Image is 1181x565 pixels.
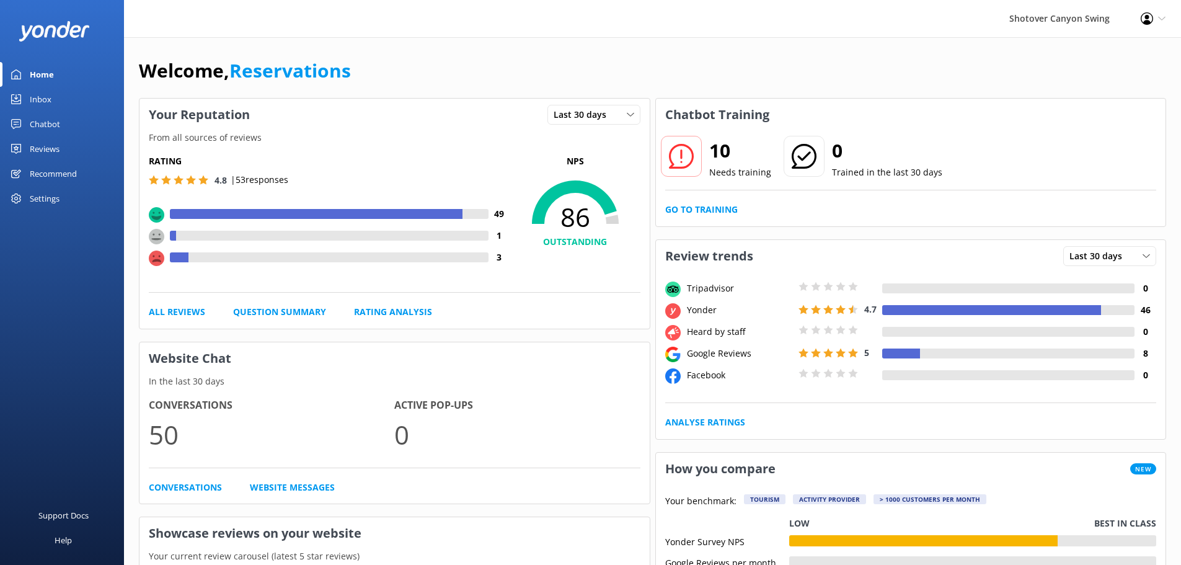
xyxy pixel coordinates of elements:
[1069,249,1130,263] span: Last 30 days
[55,528,72,553] div: Help
[864,347,869,358] span: 5
[394,398,640,414] h4: Active Pop-ups
[149,154,510,168] h5: Rating
[231,173,288,187] p: | 53 responses
[229,58,351,83] a: Reservations
[1135,282,1156,295] h4: 0
[30,62,54,87] div: Home
[139,99,259,131] h3: Your Reputation
[684,282,795,295] div: Tripadvisor
[394,414,640,455] p: 0
[30,112,60,136] div: Chatbot
[139,56,351,86] h1: Welcome,
[354,305,432,319] a: Rating Analysis
[874,494,986,504] div: > 1000 customers per month
[149,398,394,414] h4: Conversations
[864,303,877,315] span: 4.7
[215,174,227,186] span: 4.8
[832,166,942,179] p: Trained in the last 30 days
[665,416,745,429] a: Analyse Ratings
[149,481,222,494] a: Conversations
[1135,347,1156,360] h4: 8
[656,453,785,485] h3: How you compare
[139,517,650,549] h3: Showcase reviews on your website
[30,87,51,112] div: Inbox
[139,375,650,388] p: In the last 30 days
[656,99,779,131] h3: Chatbot Training
[139,131,650,145] p: From all sources of reviews
[139,549,650,563] p: Your current review carousel (latest 5 star reviews)
[789,517,810,530] p: Low
[30,161,77,186] div: Recommend
[684,347,795,360] div: Google Reviews
[665,494,736,509] p: Your benchmark:
[1094,517,1156,530] p: Best in class
[793,494,866,504] div: Activity Provider
[684,303,795,317] div: Yonder
[656,240,763,272] h3: Review trends
[30,136,60,161] div: Reviews
[684,368,795,382] div: Facebook
[709,166,771,179] p: Needs training
[1135,368,1156,382] h4: 0
[139,342,650,375] h3: Website Chat
[510,202,640,233] span: 86
[665,203,738,216] a: Go to Training
[665,535,789,546] div: Yonder Survey NPS
[30,186,60,211] div: Settings
[510,235,640,249] h4: OUTSTANDING
[1130,463,1156,474] span: New
[684,325,795,339] div: Heard by staff
[489,207,510,221] h4: 49
[250,481,335,494] a: Website Messages
[510,154,640,168] p: NPS
[744,494,785,504] div: Tourism
[709,136,771,166] h2: 10
[1135,303,1156,317] h4: 46
[554,108,614,122] span: Last 30 days
[489,251,510,264] h4: 3
[19,21,90,42] img: yonder-white-logo.png
[149,414,394,455] p: 50
[233,305,326,319] a: Question Summary
[38,503,89,528] div: Support Docs
[489,229,510,242] h4: 1
[832,136,942,166] h2: 0
[1135,325,1156,339] h4: 0
[149,305,205,319] a: All Reviews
